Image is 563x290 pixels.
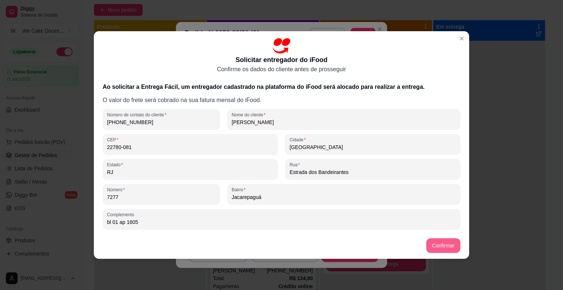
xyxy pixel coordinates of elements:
[290,168,456,176] input: Rua
[107,119,216,126] input: Número de contato do cliente
[456,33,468,44] button: Close
[232,119,456,126] input: Nome do cliente
[107,137,121,143] label: CEP
[290,162,302,168] label: Rua
[107,168,273,176] input: Estado
[107,144,273,151] input: CEP
[103,83,460,91] h3: Ao solicitar a Entrega Fácil, um entregador cadastrado na plataforma do iFood será alocado para r...
[107,112,169,118] label: Número de contato do cliente
[232,186,248,193] label: Bairro
[217,65,346,74] p: Confirme os dados do cliente antes de prosseguir
[107,193,216,201] input: Número
[232,112,268,118] label: Nome do cliente
[235,55,327,65] p: Solicitar entregador do iFood
[232,193,456,201] input: Bairro
[103,96,460,105] p: O valor do frete será cobrado na sua fatura mensal do iFood.
[290,144,456,151] input: Cidade
[107,211,137,218] label: Complemento
[107,162,125,168] label: Estado
[290,137,308,143] label: Cidade
[107,218,456,226] input: Complemento
[107,186,127,193] label: Número
[426,238,460,253] button: Confirmar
